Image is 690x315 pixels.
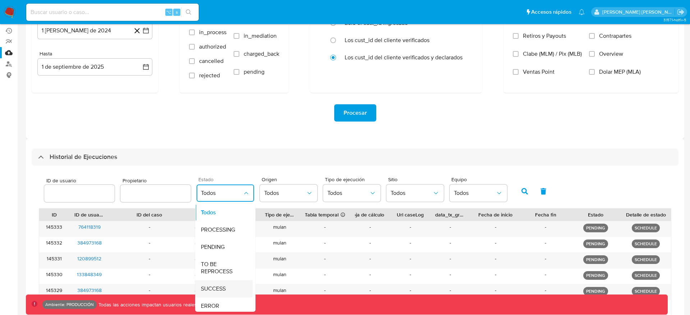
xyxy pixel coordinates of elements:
p: facundoagustin.borghi@mercadolibre.com [602,9,675,15]
p: Ambiente: PRODUCCIÓN [45,303,94,306]
a: Salir [677,8,685,16]
span: 3.157.1-hotfix-5 [663,17,686,23]
span: ⌥ [166,9,171,15]
button: search-icon [181,7,196,17]
span: Accesos rápidos [531,8,571,16]
input: Buscar usuario o caso... [26,8,199,17]
a: Notificaciones [579,9,585,15]
p: Todas las acciones impactan usuarios reales, proceda con precaución. [97,301,255,308]
span: s [176,9,178,15]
